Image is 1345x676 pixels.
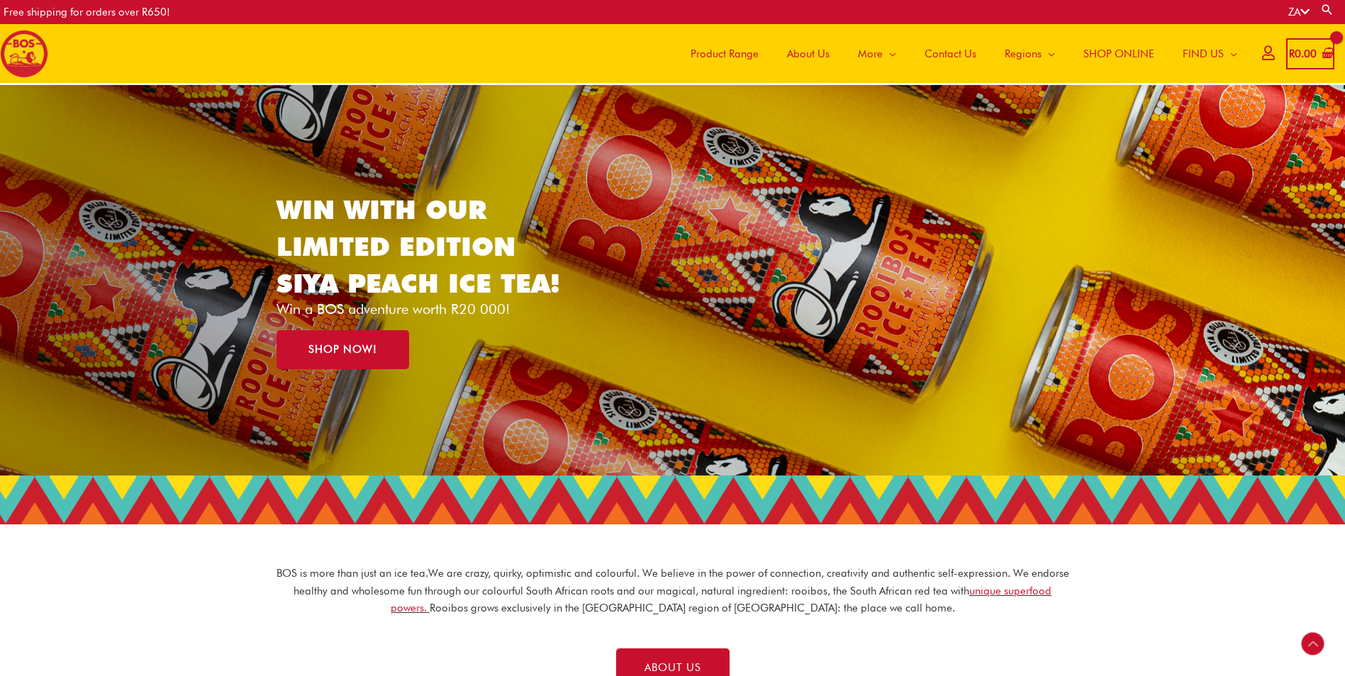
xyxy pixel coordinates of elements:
span: Contact Us [925,33,976,75]
span: More [858,33,883,75]
span: About Us [787,33,830,75]
a: View Shopping Cart, empty [1286,38,1334,70]
a: About Us [773,24,844,83]
span: Product Range [691,33,759,75]
a: More [844,24,910,83]
a: ZA [1288,6,1310,18]
a: Regions [990,24,1069,83]
p: Win a BOS adventure worth R20 000! [277,302,582,316]
a: Product Range [676,24,773,83]
a: WIN WITH OUR LIMITED EDITION SIYA PEACH ICE TEA! [277,193,560,299]
span: R [1289,47,1295,60]
a: Search button [1320,3,1334,16]
span: SHOP NOW! [308,344,377,355]
span: Regions [1005,33,1042,75]
bdi: 0.00 [1289,47,1317,60]
nav: Site Navigation [666,24,1251,83]
p: BOS is more than just an ice tea. We are crazy, quirky, optimistic and colourful. We believe in t... [276,565,1070,617]
span: FIND US [1183,33,1224,75]
a: SHOP ONLINE [1069,24,1168,83]
span: ABOUT US [644,663,701,673]
span: SHOP ONLINE [1083,33,1154,75]
a: Contact Us [910,24,990,83]
a: SHOP NOW! [277,330,409,369]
